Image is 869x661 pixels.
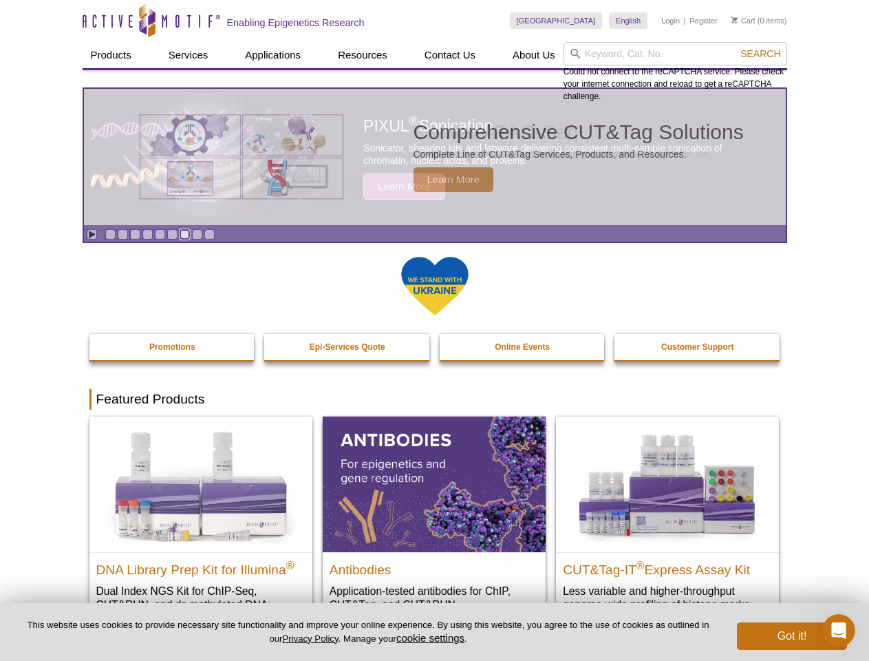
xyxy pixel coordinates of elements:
a: DNA Library Prep Kit for Illumina DNA Library Prep Kit for Illumina® Dual Index NGS Kit for ChIP-... [89,417,312,639]
a: Customer Support [614,334,781,360]
img: We Stand With Ukraine [400,255,469,317]
img: All Antibodies [323,417,546,552]
h2: DNA Library Prep Kit for Illumina [96,556,305,577]
a: About Us [504,42,564,68]
strong: Customer Support [661,342,733,352]
p: Dual Index NGS Kit for ChIP-Seq, CUT&RUN, and ds methylated DNA assays. [96,584,305,626]
span: Search [740,48,780,59]
button: cookie settings [396,632,464,644]
a: Products [83,42,140,68]
div: Could not connect to the reCAPTCHA service. Please check your internet connection and reload to g... [564,42,787,103]
a: CUT&Tag-IT® Express Assay Kit CUT&Tag-IT®Express Assay Kit Less variable and higher-throughput ge... [556,417,779,625]
sup: ® [636,559,645,571]
a: Go to slide 2 [118,229,128,240]
li: | [684,12,686,29]
h2: Comprehensive CUT&Tag Solutions [414,122,744,143]
a: Go to slide 9 [204,229,215,240]
a: Go to slide 7 [180,229,190,240]
h2: CUT&Tag-IT Express Assay Kit [563,556,772,577]
h2: Enabling Epigenetics Research [227,17,365,29]
a: Toggle autoplay [87,229,97,240]
a: Go to slide 8 [192,229,202,240]
img: DNA Library Prep Kit for Illumina [89,417,312,552]
p: This website uses cookies to provide necessary site functionality and improve your online experie... [22,619,714,645]
a: Epi-Services Quote [264,334,431,360]
p: Complete Line of CUT&Tag Services, Products, and Resources. [414,148,744,160]
a: English [609,12,647,29]
a: Go to slide 4 [142,229,153,240]
a: Go to slide 5 [155,229,165,240]
strong: Epi-Services Quote [310,342,385,352]
a: Go to slide 1 [105,229,116,240]
a: Login [661,16,680,25]
a: Online Events [440,334,606,360]
sup: ® [286,559,294,571]
a: Go to slide 6 [167,229,178,240]
p: Less variable and higher-throughput genome-wide profiling of histone marks​. [563,584,772,612]
p: Application-tested antibodies for ChIP, CUT&Tag, and CUT&RUN. [330,584,539,612]
li: (0 items) [731,12,787,29]
img: Your Cart [731,17,738,23]
h2: Antibodies [330,556,539,577]
strong: Promotions [149,342,195,352]
a: Cart [731,16,755,25]
iframe: Intercom live chat [822,614,855,647]
img: Various genetic charts and diagrams. [138,114,345,200]
img: CUT&Tag-IT® Express Assay Kit [556,417,779,552]
a: Resources [330,42,396,68]
h2: Featured Products [89,389,780,410]
a: Contact Us [416,42,484,68]
article: Comprehensive CUT&Tag Solutions [84,89,786,225]
a: Privacy Policy [282,633,338,644]
strong: Online Events [495,342,550,352]
button: Search [736,48,784,60]
a: Various genetic charts and diagrams. Comprehensive CUT&Tag Solutions Complete Line of CUT&Tag Ser... [84,89,786,225]
a: Applications [237,42,309,68]
a: Register [689,16,718,25]
span: Learn More [414,167,494,192]
a: All Antibodies Antibodies Application-tested antibodies for ChIP, CUT&Tag, and CUT&RUN. [323,417,546,625]
a: Services [160,42,217,68]
input: Keyword, Cat. No. [564,42,787,65]
a: Go to slide 3 [130,229,140,240]
a: [GEOGRAPHIC_DATA] [510,12,603,29]
a: Promotions [89,334,256,360]
button: Got it! [737,622,847,650]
